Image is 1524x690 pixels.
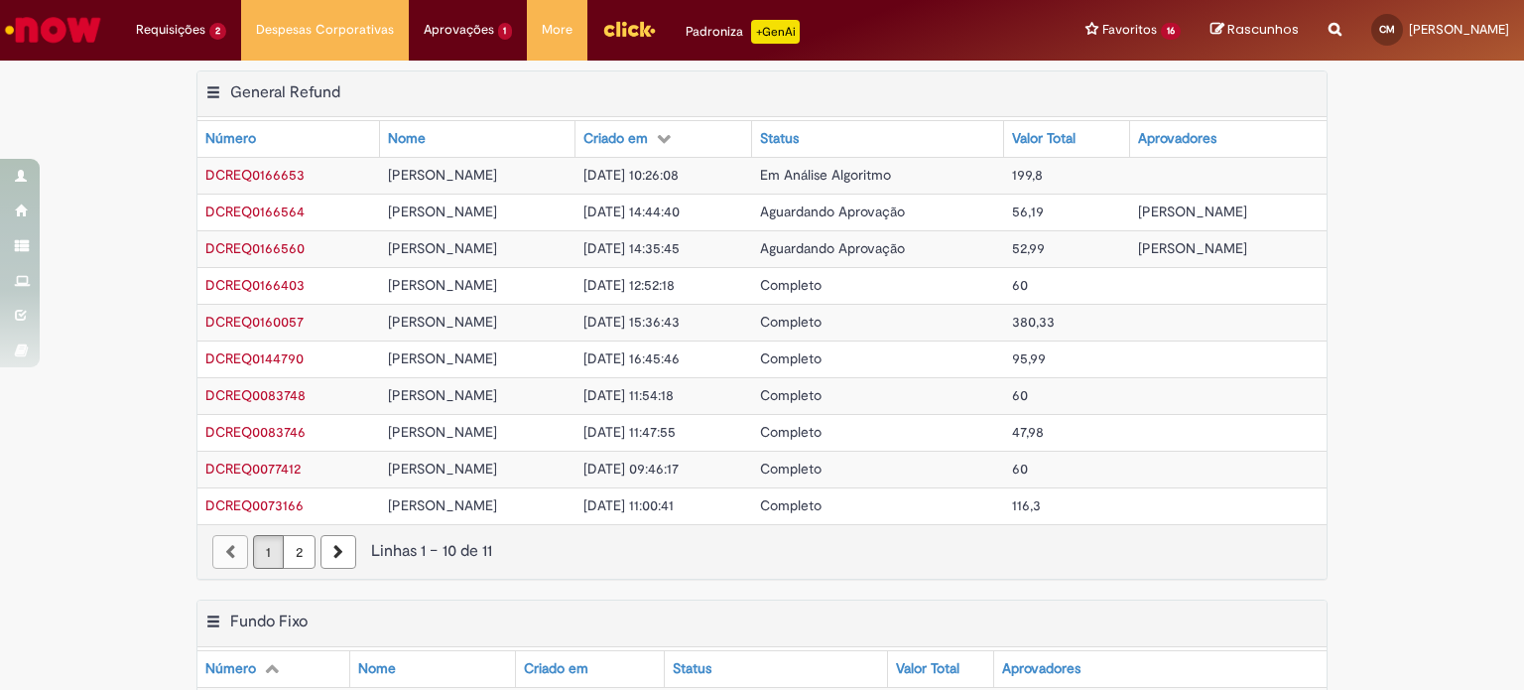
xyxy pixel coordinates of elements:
[1012,203,1044,220] span: 56,19
[1138,129,1216,149] div: Aprovadores
[205,276,305,294] span: DCREQ0166403
[388,386,497,404] span: [PERSON_NAME]
[760,496,822,514] span: Completo
[1210,21,1299,40] a: Rascunhos
[1012,496,1041,514] span: 116,3
[205,612,221,637] button: Fundo Fixo Menu de contexto
[2,10,104,50] img: ServiceNow
[209,23,226,40] span: 2
[388,129,426,149] div: Nome
[388,239,497,257] span: [PERSON_NAME]
[583,166,679,184] span: [DATE] 10:26:08
[1161,23,1181,40] span: 16
[205,313,304,331] span: DCREQ0160057
[205,386,306,404] a: Abrir Registro: DCREQ0083748
[205,659,256,679] div: Número
[760,349,822,367] span: Completo
[388,203,497,220] span: [PERSON_NAME]
[1012,423,1044,441] span: 47,98
[205,166,305,184] span: DCREQ0166653
[583,203,680,220] span: [DATE] 14:44:40
[583,460,679,478] span: [DATE] 09:46:17
[197,524,1327,579] nav: paginação
[1002,659,1080,679] div: Aprovadores
[205,82,221,108] button: General Refund Menu de contexto
[205,386,306,404] span: DCREQ0083748
[498,23,513,40] span: 1
[760,386,822,404] span: Completo
[388,166,497,184] span: [PERSON_NAME]
[388,496,497,514] span: [PERSON_NAME]
[205,203,305,220] a: Abrir Registro: DCREQ0166564
[205,496,304,514] span: DCREQ0073166
[524,659,588,679] div: Criado em
[205,460,301,478] span: DCREQ0077412
[760,239,905,257] span: Aguardando Aprovação
[136,20,205,40] span: Requisições
[205,349,304,367] a: Abrir Registro: DCREQ0144790
[205,496,304,514] a: Abrir Registro: DCREQ0073166
[1012,166,1043,184] span: 199,8
[1102,20,1157,40] span: Favoritos
[1012,129,1076,149] div: Valor Total
[583,313,680,331] span: [DATE] 15:36:43
[388,460,497,478] span: [PERSON_NAME]
[1012,239,1045,257] span: 52,99
[205,203,305,220] span: DCREQ0166564
[1138,239,1247,257] span: [PERSON_NAME]
[205,460,301,478] a: Abrir Registro: DCREQ0077412
[1012,313,1055,331] span: 380,33
[760,460,822,478] span: Completo
[388,313,497,331] span: [PERSON_NAME]
[1138,203,1247,220] span: [PERSON_NAME]
[205,239,305,257] span: DCREQ0166560
[205,313,304,331] a: Abrir Registro: DCREQ0160057
[542,20,572,40] span: More
[320,535,356,569] a: Próxima página
[583,496,674,514] span: [DATE] 11:00:41
[583,386,674,404] span: [DATE] 11:54:18
[583,349,680,367] span: [DATE] 16:45:46
[358,659,396,679] div: Nome
[896,659,959,679] div: Valor Total
[583,423,676,441] span: [DATE] 11:47:55
[602,14,656,44] img: click_logo_yellow_360x200.png
[230,82,340,102] h2: General Refund
[230,612,308,631] h2: Fundo Fixo
[583,129,648,149] div: Criado em
[205,166,305,184] a: Abrir Registro: DCREQ0166653
[760,203,905,220] span: Aguardando Aprovação
[760,276,822,294] span: Completo
[673,659,711,679] div: Status
[583,276,675,294] span: [DATE] 12:52:18
[205,276,305,294] a: Abrir Registro: DCREQ0166403
[1012,349,1046,367] span: 95,99
[205,423,306,441] a: Abrir Registro: DCREQ0083746
[1012,386,1028,404] span: 60
[205,239,305,257] a: Abrir Registro: DCREQ0166560
[686,20,800,44] div: Padroniza
[388,349,497,367] span: [PERSON_NAME]
[388,276,497,294] span: [PERSON_NAME]
[283,535,316,569] a: Página 2
[256,20,394,40] span: Despesas Corporativas
[583,239,680,257] span: [DATE] 14:35:45
[751,20,800,44] p: +GenAi
[1012,276,1028,294] span: 60
[212,540,1312,563] div: Linhas 1 − 10 de 11
[1227,20,1299,39] span: Rascunhos
[1012,460,1028,478] span: 60
[205,423,306,441] span: DCREQ0083746
[205,129,256,149] div: Número
[760,313,822,331] span: Completo
[205,349,304,367] span: DCREQ0144790
[1409,21,1509,38] span: [PERSON_NAME]
[760,166,891,184] span: Em Análise Algoritmo
[760,129,799,149] div: Status
[424,20,494,40] span: Aprovações
[388,423,497,441] span: [PERSON_NAME]
[1379,23,1395,36] span: CM
[253,535,284,569] a: Página 1
[760,423,822,441] span: Completo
